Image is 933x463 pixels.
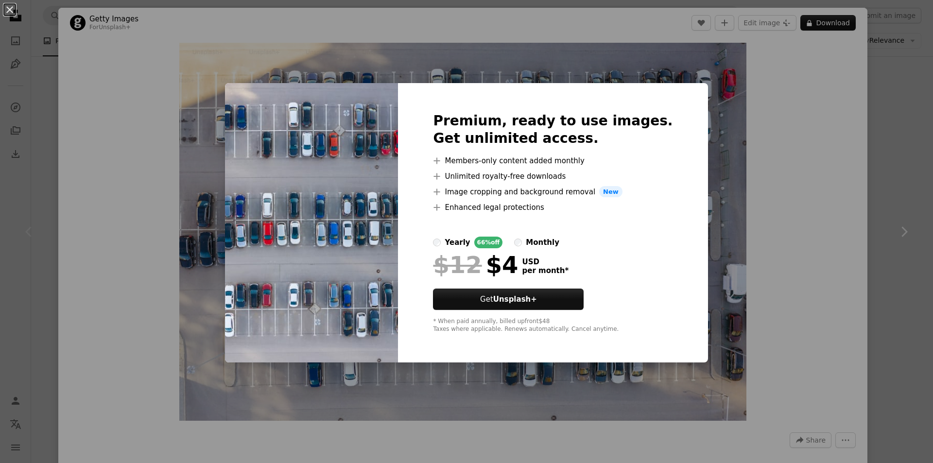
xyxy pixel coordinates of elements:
div: yearly [445,237,470,248]
span: USD [522,257,569,266]
button: GetUnsplash+ [433,289,584,310]
img: premium_photo-1661902046698-40bba703f396 [225,83,398,363]
li: Image cropping and background removal [433,186,673,198]
h2: Premium, ready to use images. Get unlimited access. [433,112,673,147]
li: Members-only content added monthly [433,155,673,167]
div: * When paid annually, billed upfront $48 Taxes where applicable. Renews automatically. Cancel any... [433,318,673,333]
li: Enhanced legal protections [433,202,673,213]
span: New [599,186,622,198]
li: Unlimited royalty-free downloads [433,171,673,182]
input: monthly [514,239,522,246]
div: monthly [526,237,559,248]
input: yearly66%off [433,239,441,246]
span: per month * [522,266,569,275]
strong: Unsplash+ [493,295,537,304]
div: $4 [433,252,518,277]
span: $12 [433,252,482,277]
div: 66% off [474,237,503,248]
